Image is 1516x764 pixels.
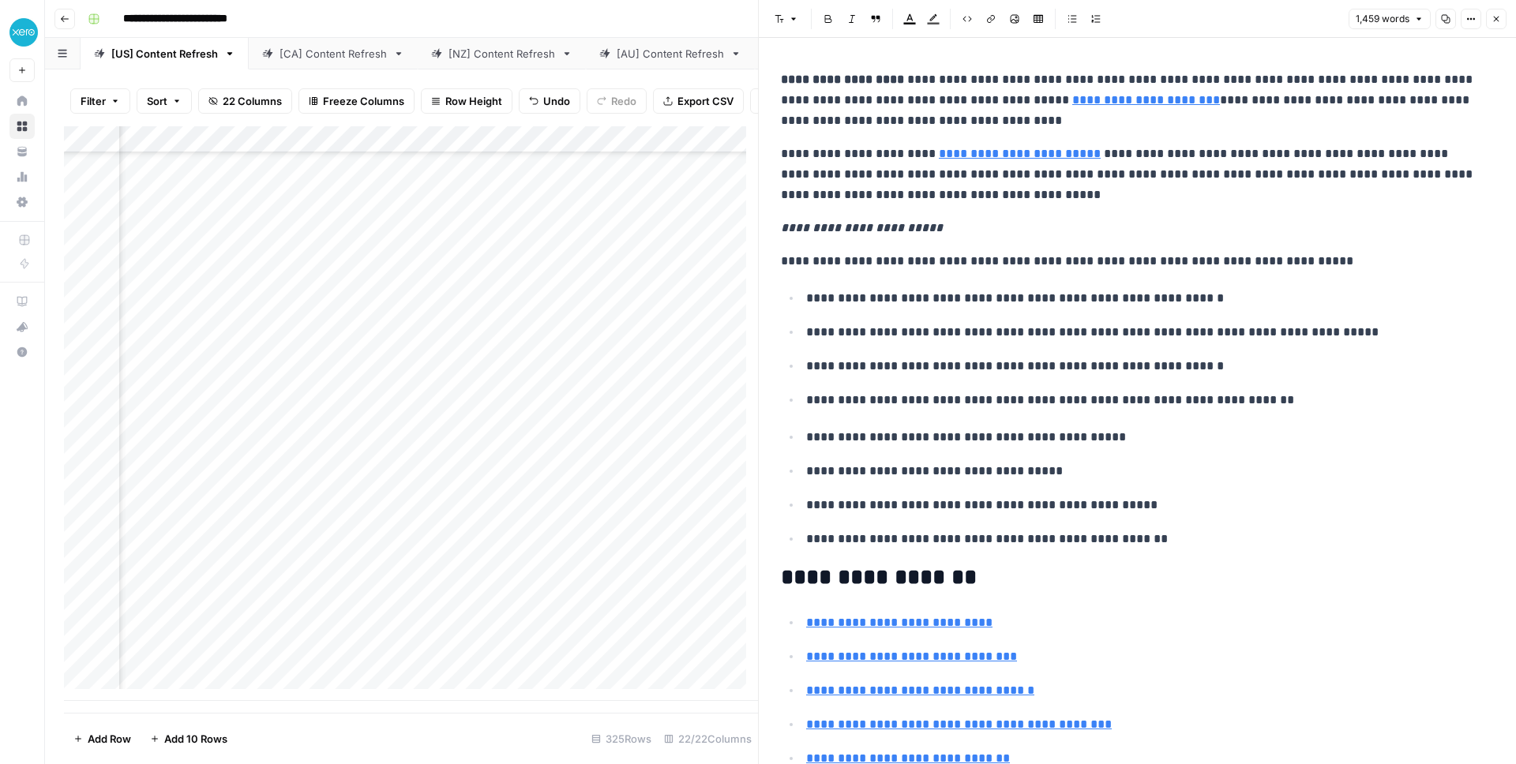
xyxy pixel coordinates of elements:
span: 1,459 words [1356,12,1409,26]
button: Redo [587,88,647,114]
a: Usage [9,164,35,189]
button: Workspace: XeroOps [9,13,35,52]
button: 1,459 words [1349,9,1431,29]
div: 325 Rows [585,726,658,751]
button: Freeze Columns [298,88,415,114]
div: What's new? [10,315,34,339]
button: Help + Support [9,339,35,365]
button: Export CSV [653,88,744,114]
button: What's new? [9,314,35,339]
a: [US] Content Refresh [81,38,249,69]
span: Undo [543,93,570,109]
button: Filter [70,88,130,114]
span: Export CSV [677,93,734,109]
button: Add 10 Rows [141,726,237,751]
a: Home [9,88,35,114]
button: 22 Columns [198,88,292,114]
span: Add Row [88,731,131,747]
div: [US] Content Refresh [111,46,218,62]
a: [AU] Content Refresh [586,38,755,69]
a: Browse [9,114,35,139]
span: Sort [147,93,167,109]
div: [AU] Content Refresh [617,46,724,62]
span: Freeze Columns [323,93,404,109]
img: XeroOps Logo [9,18,38,47]
span: Filter [81,93,106,109]
a: Your Data [9,139,35,164]
span: Redo [611,93,636,109]
span: Row Height [445,93,502,109]
button: Sort [137,88,192,114]
a: Settings [9,189,35,215]
a: AirOps Academy [9,289,35,314]
button: Row Height [421,88,512,114]
button: Add Row [64,726,141,751]
div: [CA] Content Refresh [280,46,387,62]
span: 22 Columns [223,93,282,109]
div: 22/22 Columns [658,726,758,751]
a: [CA] Content Refresh [249,38,418,69]
span: Add 10 Rows [164,731,227,747]
button: Undo [519,88,580,114]
a: [NZ] Content Refresh [418,38,586,69]
div: [NZ] Content Refresh [448,46,555,62]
